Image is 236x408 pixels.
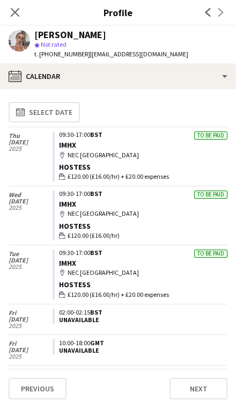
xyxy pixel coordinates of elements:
[59,150,227,160] div: NEC [GEOGRAPHIC_DATA]
[59,140,76,150] a: IMHX
[9,257,53,264] span: [DATE]
[59,316,223,324] div: Unavailable
[59,191,227,197] div: 09:30-17:00
[9,347,53,353] span: [DATE]
[59,162,227,172] div: Hostess
[59,132,227,138] div: 09:30-17:00
[68,290,169,300] span: £120.00 (£16.00/hr) + £20.00 expenses
[34,50,90,58] span: t. [PHONE_NUMBER]
[9,310,53,316] span: Fri
[9,205,53,211] span: 2025
[9,340,53,347] span: Fri
[68,172,169,181] span: £120.00 (£16.00/hr) + £20.00 expenses
[90,130,102,139] span: BST
[34,30,106,40] div: [PERSON_NAME]
[169,378,227,399] button: Next
[9,102,80,122] button: Select date
[59,209,227,218] div: NEC [GEOGRAPHIC_DATA]
[59,258,76,268] a: IMHX
[9,323,53,329] span: 2025
[9,251,53,257] span: Tue
[194,250,227,258] div: To be paid
[9,139,53,145] span: [DATE]
[59,268,227,278] div: NEC [GEOGRAPHIC_DATA]
[9,378,67,399] button: Previous
[9,316,53,323] span: [DATE]
[9,133,53,139] span: Thu
[59,280,227,289] div: Hostess
[90,339,104,347] span: GMT
[53,339,227,354] app-crew-unavailable-period: 10:00-18:00
[53,309,227,324] app-crew-unavailable-period: 02:00-02:15
[9,198,53,205] span: [DATE]
[59,199,76,209] a: IMHX
[41,40,67,48] span: Not rated
[194,132,227,140] div: To be paid
[9,192,53,198] span: Wed
[59,221,227,231] div: Hostess
[90,308,102,316] span: BST
[68,231,120,241] span: £120.00 (£16.00/hr)
[59,250,227,256] div: 09:30-17:00
[90,249,102,257] span: BST
[9,145,53,152] span: 2025
[90,50,188,58] span: | [EMAIL_ADDRESS][DOMAIN_NAME]
[59,347,223,354] div: Unavailable
[9,264,53,270] span: 2025
[194,191,227,199] div: To be paid
[9,353,53,360] span: 2025
[90,190,102,198] span: BST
